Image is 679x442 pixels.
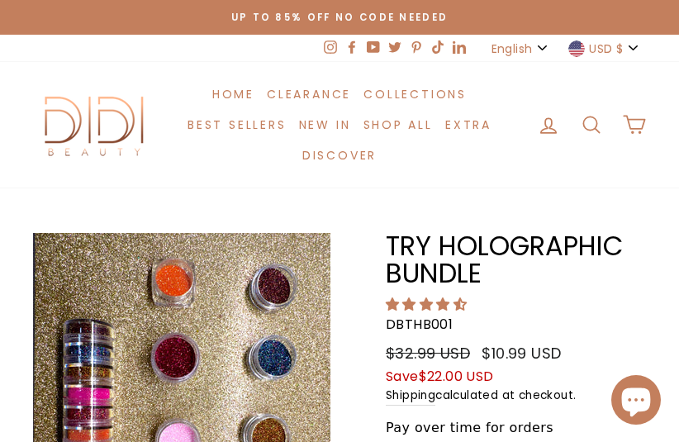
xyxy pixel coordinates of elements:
span: USD $ [589,40,623,58]
img: Didi Beauty Co. [33,91,157,159]
a: Collections [358,78,473,109]
a: Discover [296,140,382,171]
button: USD $ [563,35,646,62]
span: Save [386,367,494,386]
inbox-online-store-chat: Shopify online store chat [606,375,666,429]
span: $22.00 USD [419,367,494,386]
a: Shipping [386,387,435,406]
a: Shop All [357,109,439,140]
h1: Try Holographic Bundle [386,233,646,287]
ul: Primary [157,78,522,171]
span: $10.99 USD [482,343,561,364]
a: Best Sellers [182,109,293,140]
a: New in [292,109,357,140]
span: Up to 85% off NO CODE NEEDED [231,11,449,24]
a: Extra [439,109,497,140]
small: calculated at checkout. [386,387,646,406]
a: Home [206,78,260,109]
p: DBTHB001 [386,314,646,335]
span: $32.99 USD [386,343,470,364]
span: English [491,40,532,58]
button: English [487,35,555,62]
span: 4.67 stars [386,295,470,314]
a: Clearance [261,78,358,109]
